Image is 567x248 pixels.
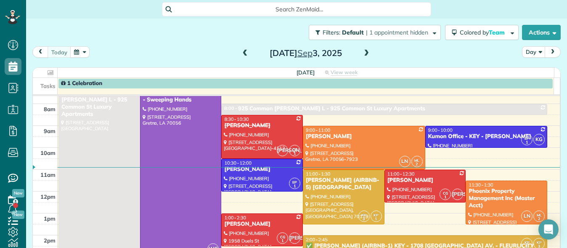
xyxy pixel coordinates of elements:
div: 925 Common [PERSON_NAME] L - 925 Common St Luxury Apartments [61,89,138,118]
button: Day [522,46,546,58]
small: 1 [277,237,288,245]
span: Filters: [323,29,340,36]
span: 11:00 - 1:30 [306,171,330,177]
div: [PERSON_NAME] [305,133,423,140]
span: 12pm [40,193,56,200]
span: 2:00 - 2:45 [306,237,328,243]
span: 10:30 - 12:00 [224,160,252,166]
span: [PERSON_NAME] [277,145,288,156]
h2: [DATE] 3, 2025 [253,48,358,58]
div: Phoenix Property Management Inc (Master Acct) [468,188,545,209]
span: CG [292,147,297,152]
button: Colored byTeam [445,25,519,40]
span: 1 Celebration [61,80,102,87]
span: | 1 appointment hidden [366,29,428,36]
span: KP [374,213,379,217]
span: 9:00 - 10:00 [428,127,453,133]
span: 11:00 - 12:30 [387,171,415,177]
span: 1pm [44,215,56,222]
button: Filters: Default | 1 appointment hidden [309,25,441,40]
span: LN [399,156,411,167]
span: LN [521,211,533,222]
small: 3 [359,215,369,223]
span: [DATE] [297,69,315,76]
div: [PERSON_NAME] (AIRBNB-5) [GEOGRAPHIC_DATA] [305,177,382,191]
span: New [12,189,24,197]
div: [PERSON_NAME] [224,122,300,129]
span: Default [342,29,364,36]
span: 1:00 - 2:30 [224,215,246,221]
span: 8am [44,106,56,112]
button: today [48,46,71,58]
span: [PERSON_NAME] [452,189,463,200]
div: [PERSON_NAME] [224,221,300,228]
div: [PERSON_NAME] [224,166,300,173]
span: 10am [40,149,56,156]
span: CG [280,235,285,239]
span: Team [489,29,506,36]
span: CG [443,191,448,195]
span: 11am [40,171,56,178]
span: ML [537,213,542,217]
span: KP [361,213,366,217]
div: Open Intercom Messenger [538,219,559,240]
span: 9:00 - 11:00 [306,127,330,133]
button: Actions [522,25,561,40]
span: ML [414,158,419,163]
span: 9am [44,128,56,134]
small: 1 [289,149,300,157]
a: Filters: Default | 1 appointment hidden [305,25,441,40]
span: 11:30 - 1:30 [469,182,493,188]
span: KP [525,240,530,245]
span: 8:30 - 10:30 [224,116,249,122]
span: EP [292,180,297,184]
div: [PERSON_NAME] [387,177,464,184]
span: [PERSON_NAME] [289,232,300,244]
div: Kumon Office - KEY - [PERSON_NAME] [428,133,545,140]
span: Colored by [460,29,508,36]
button: next [545,46,561,58]
small: 2 [412,160,422,168]
span: KP [537,240,542,245]
span: View week [331,69,358,76]
small: 1 [440,193,450,201]
small: 1 [371,215,382,223]
span: EP [525,136,529,141]
span: KG [533,134,545,145]
span: Sep [297,48,313,58]
div: 925 Common [PERSON_NAME] L - 925 Common St Luxury Apartments [238,105,425,112]
div: Sweeping Hands (Laundry) - Sweeping Hands [143,89,219,104]
span: 2pm [44,237,56,244]
small: 1 [522,139,532,147]
small: 2 [534,215,544,223]
small: 1 [289,182,300,190]
button: prev [32,46,48,58]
